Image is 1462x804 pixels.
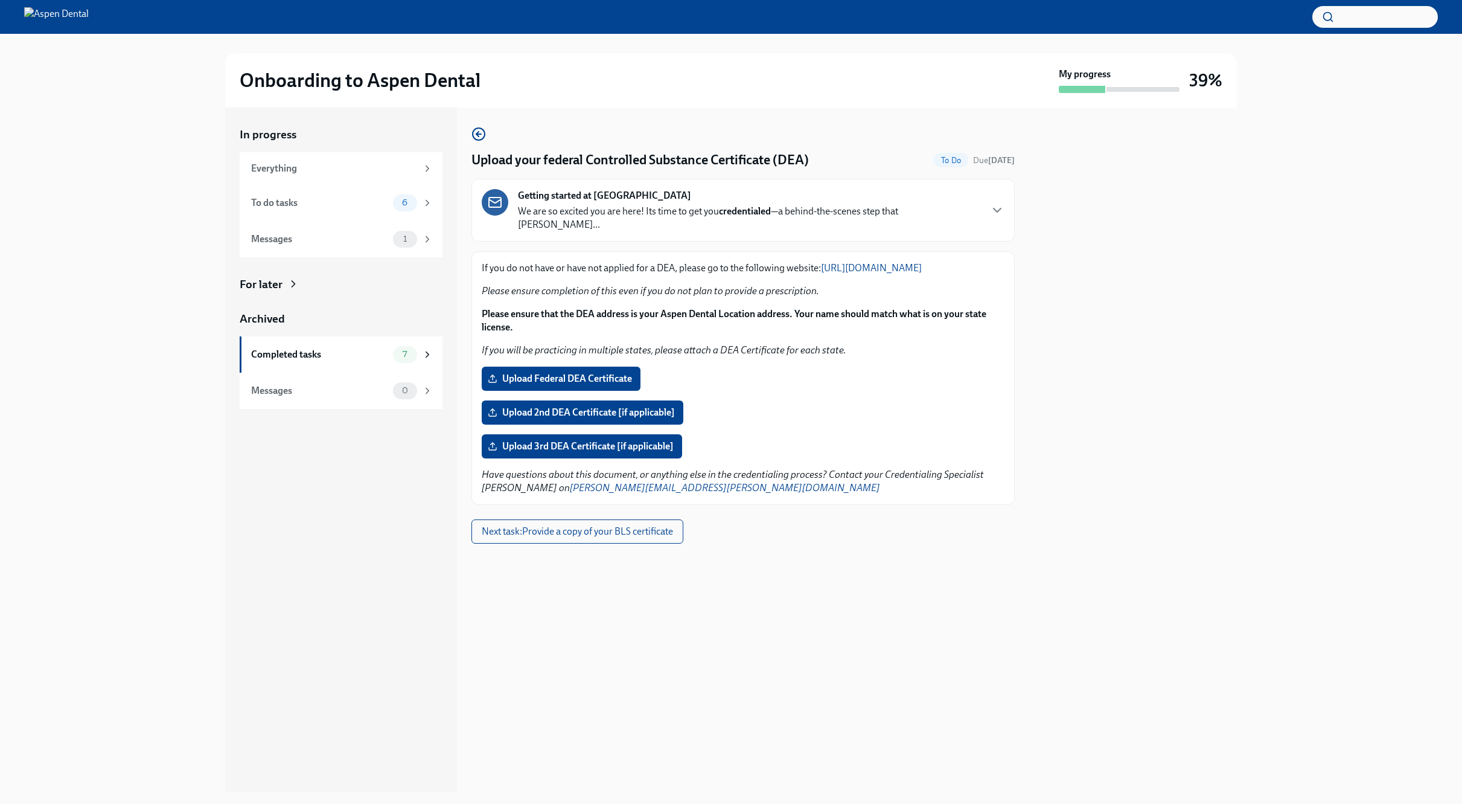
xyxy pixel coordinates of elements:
[482,344,846,356] em: If you will be practicing in multiple states, please attach a DEA Certificate for each state.
[240,277,442,292] a: For later
[490,373,632,385] span: Upload Federal DEA Certificate
[240,68,480,92] h2: Onboarding to Aspen Dental
[821,262,922,274] a: [URL][DOMAIN_NAME]
[518,205,980,231] p: We are so excited you are here! Its time to get you —a behind-the-scenes step that [PERSON_NAME]...
[251,162,417,175] div: Everything
[395,386,415,395] span: 0
[490,407,675,419] span: Upload 2nd DEA Certificate [if applicable]
[482,308,986,333] strong: Please ensure that the DEA address is your Aspen Dental Location address. Your name should match ...
[240,336,442,373] a: Completed tasks7
[240,311,442,327] a: Archived
[471,151,809,169] h4: Upload your federal Controlled Substance Certificate (DEA)
[240,221,442,257] a: Messages1
[395,350,414,359] span: 7
[719,205,771,217] strong: credentialed
[471,519,683,544] button: Next task:Provide a copy of your BLS certificate
[251,233,388,246] div: Messages
[482,285,819,297] em: Please ensure completion of this even if you do not plan to provide a prescription.
[934,156,968,165] span: To Do
[482,367,640,391] label: Upload Federal DEA Certificate
[988,155,1015,166] strong: [DATE]
[490,440,674,452] span: Upload 3rd DEA Certificate [if applicable]
[1059,68,1111,81] strong: My progress
[240,185,442,221] a: To do tasks6
[482,434,682,458] label: Upload 3rd DEA Certificate [if applicable]
[518,189,691,202] strong: Getting started at [GEOGRAPHIC_DATA]
[240,152,442,185] a: Everything
[396,234,414,243] span: 1
[482,469,984,494] em: Have questions about this document, or anything else in the credentialing process? Contact your C...
[251,384,388,397] div: Messages
[482,400,683,425] label: Upload 2nd DEA Certificate [if applicable]
[251,196,388,210] div: To do tasks
[482,526,673,538] span: Next task : Provide a copy of your BLS certificate
[973,155,1015,166] span: September 25th, 2025 09:00
[570,482,880,494] a: [PERSON_NAME][EMAIL_ADDRESS][PERSON_NAME][DOMAIN_NAME]
[240,127,442,143] a: In progress
[1189,69,1222,91] h3: 39%
[240,373,442,409] a: Messages0
[251,348,388,361] div: Completed tasks
[240,277,283,292] div: For later
[973,155,1015,166] span: Due
[24,7,89,27] img: Aspen Dental
[395,198,415,207] span: 6
[482,262,1004,275] p: If you do not have or have not applied for a DEA, please go to the following website:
